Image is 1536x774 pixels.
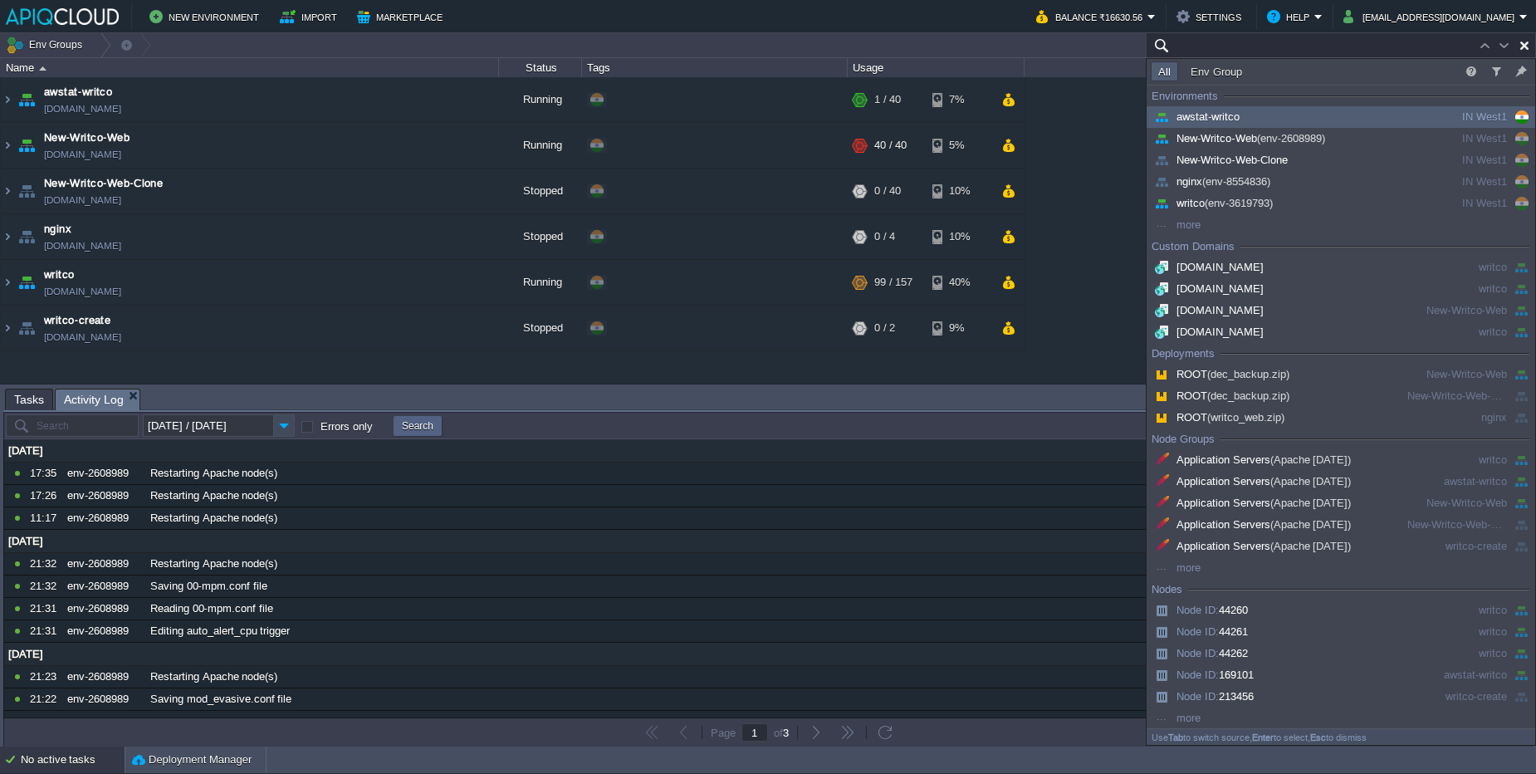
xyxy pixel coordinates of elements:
[14,389,44,409] span: Tasks
[1270,453,1352,466] span: (Apache [DATE])
[1401,130,1507,148] div: IN West1
[63,666,144,688] div: env-2608989
[44,312,110,329] span: writco-create
[150,624,290,639] span: Editing auto_alert_cpu trigger
[1401,623,1507,641] div: writco
[1151,154,1288,166] span: New-Writco-Web-Clone
[849,58,1024,77] div: Usage
[1,77,14,122] img: AMDAwAAAACH5BAEAAAAALAAAAAABAAEAAAICRAEAOw==
[150,692,291,707] span: Saving mod_evasive.conf file
[932,260,986,305] div: 40%
[1151,389,1289,402] span: ROOT
[1401,387,1507,405] div: New-Writco-Web-Clone
[1401,194,1507,213] div: IN West1
[63,620,144,642] div: env-2608989
[1176,625,1219,638] span: Node ID:
[30,507,61,529] div: 11:17
[499,169,582,213] div: Stopped
[44,175,163,192] span: New-Writco-Web-Clone
[320,420,373,433] label: Errors only
[150,669,277,684] span: Restarting Apache node(s)
[30,688,61,710] div: 21:22
[1270,540,1352,552] span: (Apache [DATE])
[1147,728,1535,745] div: Use to switch source, to select, to dismiss
[932,169,986,213] div: 10%
[21,747,125,773] div: No active tasks
[15,306,38,350] img: AMDAwAAAACH5BAEAAAAALAAAAAABAAEAAAICRAEAOw==
[705,727,741,738] div: Page
[63,711,144,732] div: env-2608989
[874,260,912,305] div: 99 / 157
[1401,280,1507,298] div: writco
[1401,108,1507,126] div: IN West1
[1401,258,1507,277] div: writco
[932,77,986,122] div: 7%
[150,714,297,729] span: Reading mod_evasive.conf file
[1151,304,1264,316] span: [DOMAIN_NAME]
[6,8,119,25] img: APIQCloud
[64,389,124,410] span: Activity Log
[44,84,112,100] span: awstat-writco
[932,214,986,259] div: 10%
[1036,7,1147,27] button: Balance ₹16630.56
[1151,497,1351,509] span: Application Servers
[1401,451,1507,469] div: writco
[30,620,61,642] div: 21:31
[1152,581,1182,598] div: Nodes
[1207,368,1289,380] span: (dec_backup.zip)
[44,267,75,283] span: writco
[402,418,433,434] button: Search
[4,440,1524,462] div: [DATE]
[1151,132,1325,145] span: New-Writco-Web
[1151,712,1201,724] span: more
[1151,197,1273,209] span: writco
[1401,666,1507,684] div: awstat-writco
[1151,411,1284,424] span: ROOT
[150,488,277,503] span: Restarting Apache node(s)
[132,752,252,768] button: Deployment Manager
[30,598,61,620] div: 21:31
[1401,601,1507,620] div: writco
[15,123,38,168] img: AMDAwAAAACH5BAEAAAAALAAAAAABAAEAAAICRAEAOw==
[1401,173,1507,191] div: IN West1
[1151,561,1201,574] span: more
[1,169,14,213] img: AMDAwAAAACH5BAEAAAAALAAAAAABAAEAAAICRAEAOw==
[1151,453,1351,466] span: Application Servers
[150,556,277,571] span: Restarting Apache node(s)
[357,7,448,27] button: Marketplace
[1151,218,1201,231] span: more
[1,123,14,168] img: AMDAwAAAACH5BAEAAAAALAAAAAABAAEAAAICRAEAOw==
[1152,88,1218,105] div: Environments
[1176,669,1219,681] span: Node ID:
[1151,669,1254,681] span: 169101
[1401,365,1507,384] div: New-Writco-Web
[1257,132,1325,145] span: (env-2608989)
[1151,368,1289,380] span: ROOT
[15,77,38,122] img: AMDAwAAAACH5BAEAAAAALAAAAAABAAEAAAICRAEAOw==
[1252,732,1274,742] b: Enter
[1267,7,1314,27] button: Help
[1202,175,1270,188] span: (env-8554836)
[1401,494,1507,512] div: New-Writco-Web
[44,146,121,163] a: [DOMAIN_NAME]
[500,58,581,77] div: Status
[1151,625,1248,638] span: 44261
[1310,732,1326,742] b: Esc
[1,306,14,350] img: AMDAwAAAACH5BAEAAAAALAAAAAABAAEAAAICRAEAOw==
[63,485,144,507] div: env-2608989
[1,260,14,305] img: AMDAwAAAACH5BAEAAAAALAAAAAABAAEAAAICRAEAOw==
[499,123,582,168] div: Running
[44,283,121,300] a: [DOMAIN_NAME]
[1401,688,1507,706] div: writco-create
[1401,151,1507,169] div: IN West1
[63,507,144,529] div: env-2608989
[280,7,342,27] button: Import
[4,644,1524,665] div: [DATE]
[30,553,61,575] div: 21:32
[1151,110,1240,123] span: awstat-writco
[768,726,795,739] div: of
[44,130,130,146] a: New-Writco-Web
[1151,540,1351,552] span: Application Servers
[2,58,498,77] div: Name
